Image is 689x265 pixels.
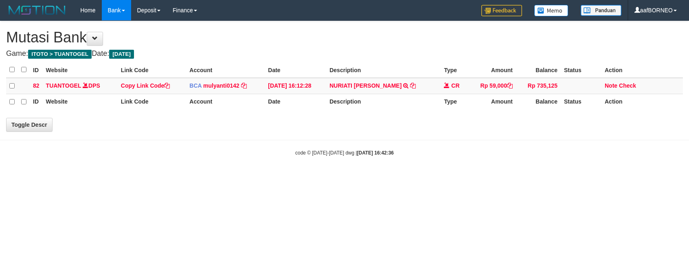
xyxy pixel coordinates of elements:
[189,82,202,89] span: BCA
[441,62,468,78] th: Type
[329,82,402,89] a: NURIATI [PERSON_NAME]
[118,94,187,110] th: Link Code
[326,94,441,110] th: Description
[581,5,621,16] img: panduan.png
[28,50,92,59] span: ITOTO > TUANTOGEL
[601,94,683,110] th: Action
[265,94,326,110] th: Date
[43,94,118,110] th: Website
[265,62,326,78] th: Date
[109,50,134,59] span: [DATE]
[619,82,636,89] a: Check
[43,62,118,78] th: Website
[121,82,170,89] a: Copy Link Code
[441,94,468,110] th: Type
[186,62,265,78] th: Account
[605,82,617,89] a: Note
[6,29,683,46] h1: Mutasi Bank
[43,78,118,94] td: DPS
[601,62,683,78] th: Action
[516,62,561,78] th: Balance
[561,94,601,110] th: Status
[326,62,441,78] th: Description
[265,78,326,94] td: [DATE] 16:12:28
[186,94,265,110] th: Account
[6,4,68,16] img: MOTION_logo.png
[561,62,601,78] th: Status
[33,82,39,89] span: 82
[6,118,53,132] a: Toggle Descr
[534,5,568,16] img: Button%20Memo.svg
[468,78,516,94] td: Rp 59,000
[468,94,516,110] th: Amount
[30,62,43,78] th: ID
[468,62,516,78] th: Amount
[516,94,561,110] th: Balance
[481,5,522,16] img: Feedback.jpg
[295,150,394,156] small: code © [DATE]-[DATE] dwg |
[118,62,187,78] th: Link Code
[203,82,239,89] a: mulyanti0142
[46,82,81,89] a: TUANTOGEL
[451,82,459,89] span: CR
[6,50,683,58] h4: Game: Date:
[30,94,43,110] th: ID
[357,150,394,156] strong: [DATE] 16:42:36
[516,78,561,94] td: Rp 735,125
